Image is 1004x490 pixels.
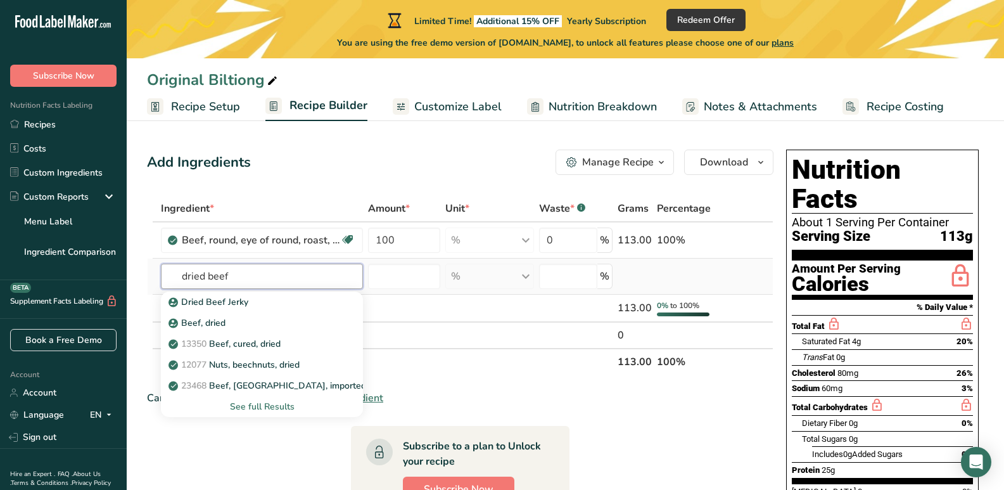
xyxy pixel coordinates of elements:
[556,150,674,175] button: Manage Recipe
[684,150,773,175] button: Download
[161,375,363,396] a: 23468Beef, [GEOGRAPHIC_DATA], imported, striploin, separable lean and fat, cooked, fast fried
[90,408,117,423] div: EN
[618,233,652,248] div: 113.00
[940,229,973,245] span: 113g
[792,321,825,331] span: Total Fat
[337,36,794,49] span: You are using the free demo version of [DOMAIN_NAME], to unlock all features please choose one of...
[792,275,901,293] div: Calories
[181,359,207,371] span: 12077
[549,98,657,115] span: Nutrition Breakdown
[962,384,973,393] span: 3%
[582,155,654,170] div: Manage Recipe
[161,354,363,375] a: 12077Nuts, beechnuts, dried
[837,368,858,378] span: 80mg
[670,300,699,311] span: to 100%
[567,15,646,27] span: Yearly Subscription
[10,470,101,487] a: About Us .
[618,300,652,316] div: 113.00
[792,368,836,378] span: Cholesterol
[161,396,363,417] div: See full Results
[527,93,657,121] a: Nutrition Breakdown
[962,418,973,428] span: 0%
[802,352,823,362] i: Trans
[772,37,794,49] span: plans
[677,13,735,27] span: Redeem Offer
[802,337,850,346] span: Saturated Fat
[539,201,585,216] div: Waste
[852,337,861,346] span: 4g
[161,313,363,333] a: Beef, dried
[385,13,646,28] div: Limited Time!
[836,352,845,362] span: 0g
[666,9,746,31] button: Redeem Offer
[849,434,858,444] span: 0g
[10,329,117,351] a: Book a Free Demo
[158,348,615,375] th: Net Totals
[58,470,73,479] a: FAQ .
[161,333,363,354] a: 13350Beef, cured, dried
[843,449,852,459] span: 0g
[700,155,748,170] span: Download
[147,390,773,406] div: Can't find your ingredient?
[812,449,903,459] span: Includes Added Sugars
[289,97,367,114] span: Recipe Builder
[182,233,340,248] div: Beef, round, eye of round, roast, separable lean and fat, trimmed to 1/8" fat, choice, raw
[10,283,31,293] div: BETA
[11,479,72,487] a: Terms & Conditions .
[10,190,89,203] div: Custom Reports
[842,93,944,121] a: Recipe Costing
[802,418,847,428] span: Dietary Fiber
[792,300,973,315] section: % Daily Value *
[792,465,820,475] span: Protein
[956,368,973,378] span: 26%
[792,384,820,393] span: Sodium
[792,216,973,229] div: About 1 Serving Per Container
[682,93,817,121] a: Notes & Attachments
[147,93,240,121] a: Recipe Setup
[414,98,502,115] span: Customize Label
[33,69,94,82] span: Subscribe Now
[171,98,240,115] span: Recipe Setup
[822,384,842,393] span: 60mg
[792,229,870,245] span: Serving Size
[161,201,214,216] span: Ingredient
[867,98,944,115] span: Recipe Costing
[171,295,248,309] p: Dried Beef Jerky
[445,201,469,216] span: Unit
[704,98,817,115] span: Notes & Attachments
[792,263,901,275] div: Amount Per Serving
[181,380,207,392] span: 23468
[792,155,973,214] h1: Nutrition Facts
[161,292,363,313] a: Dried Beef Jerky
[956,337,973,346] span: 20%
[171,316,226,330] p: Beef, dried
[181,338,207,350] span: 13350
[474,15,562,27] span: Additional 15% OFF
[368,201,410,216] span: Amount
[147,152,251,173] div: Add Ingredients
[403,439,544,469] div: Subscribe to a plan to Unlock your recipe
[802,434,847,444] span: Total Sugars
[171,337,281,351] p: Beef, cured, dried
[657,201,711,216] span: Percentage
[10,470,55,479] a: Hire an Expert .
[657,233,713,248] div: 100%
[393,93,502,121] a: Customize Label
[171,358,300,371] p: Nuts, beechnuts, dried
[147,68,280,91] div: Original Biltiong
[961,447,991,477] div: Open Intercom Messenger
[657,300,668,311] span: 0%
[10,65,117,87] button: Subscribe Now
[615,348,654,375] th: 113.00
[802,352,834,362] span: Fat
[10,404,64,426] a: Language
[822,465,835,475] span: 25g
[171,400,353,413] div: See full Results
[265,91,367,122] a: Recipe Builder
[72,479,111,487] a: Privacy Policy
[618,201,649,216] span: Grams
[161,264,363,289] input: Add Ingredient
[792,403,868,412] span: Total Carbohydrates
[849,418,858,428] span: 0g
[654,348,716,375] th: 100%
